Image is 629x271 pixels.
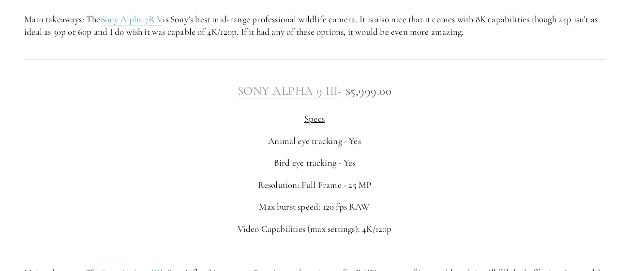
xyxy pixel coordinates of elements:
[24,81,605,100] h3: - $5,999.00
[304,113,325,124] span: Specs
[24,157,605,170] p: Bird eye tracking - Yes
[238,84,338,99] a: Sony Alpha 9 III
[24,179,605,192] p: Resolution: Full Frame - 25 MP
[24,200,605,214] p: Max burst speed: 120 fps RAW
[101,14,163,26] a: Sony Alpha 7R V
[24,13,605,39] p: Main takeaways: The is Sony’s best mid-range professional wildlife camera. It is also nice that i...
[24,135,605,148] p: Animal eye tracking - Yes
[24,223,605,236] p: Video Capabilities (max settings): 4K/120p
